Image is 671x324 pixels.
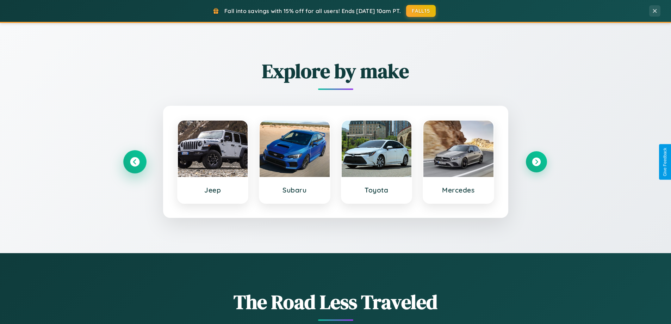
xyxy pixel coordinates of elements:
h3: Mercedes [430,186,486,194]
span: Fall into savings with 15% off for all users! Ends [DATE] 10am PT. [224,7,401,14]
h3: Subaru [267,186,323,194]
div: Give Feedback [663,148,667,176]
h1: The Road Less Traveled [124,288,547,316]
button: FALL15 [406,5,436,17]
h3: Toyota [349,186,405,194]
h2: Explore by make [124,57,547,85]
h3: Jeep [185,186,241,194]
